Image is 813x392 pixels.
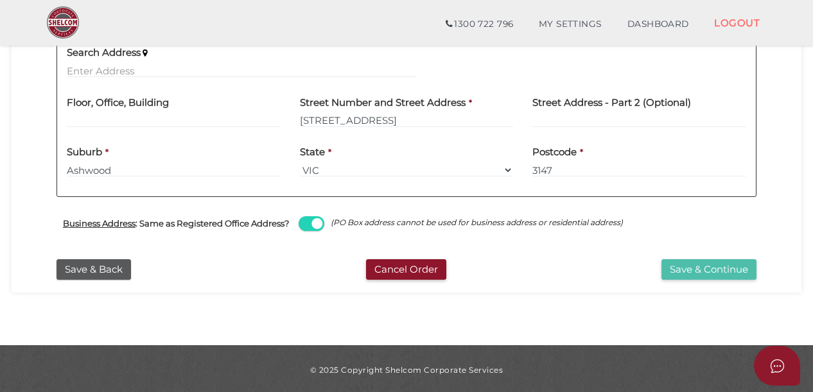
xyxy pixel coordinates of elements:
[532,98,691,108] h4: Street Address - Part 2 (Optional)
[532,147,577,158] h4: Postcode
[67,147,102,158] h4: Suburb
[366,259,446,280] button: Cancel Order
[63,219,289,228] h4: : Same as Registered Office Address?
[532,163,746,177] input: Postcode must be exactly 4 digits
[21,364,792,375] div: © 2025 Copyright Shelcom Corporate Services
[300,98,466,108] h4: Street Number and Street Address
[615,12,702,37] a: DASHBOARD
[331,217,623,227] i: (PO Box address cannot be used for business address or residential address)
[57,259,131,280] button: Save & Back
[526,12,615,37] a: MY SETTINGS
[754,346,800,386] button: Open asap
[67,98,169,108] h4: Floor, Office, Building
[143,49,148,57] i: Keep typing in your address(including suburb) until it appears
[433,12,526,37] a: 1300 722 796
[67,64,416,78] input: Enter Address
[300,114,514,128] input: Enter Address
[661,259,756,280] button: Save & Continue
[300,147,325,158] h4: State
[67,47,141,58] h4: Search Address
[701,10,773,36] a: LOGOUT
[63,218,135,228] u: Business Address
